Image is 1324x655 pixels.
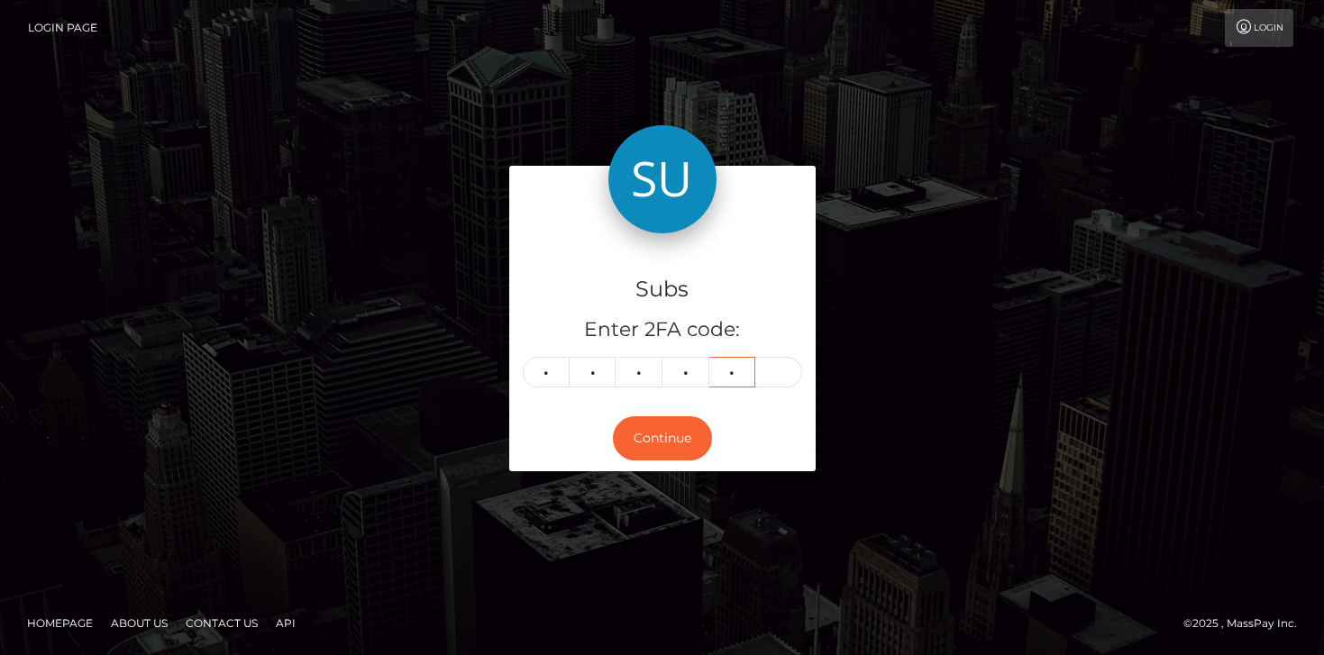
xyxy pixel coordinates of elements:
[1225,9,1293,47] a: Login
[523,316,802,344] h5: Enter 2FA code:
[104,609,175,637] a: About Us
[269,609,303,637] a: API
[613,416,712,460] button: Continue
[28,9,97,47] a: Login Page
[608,125,717,233] img: Subs
[1183,614,1310,633] div: © 2025 , MassPay Inc.
[523,274,802,305] h4: Subs
[178,609,265,637] a: Contact Us
[20,609,100,637] a: Homepage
